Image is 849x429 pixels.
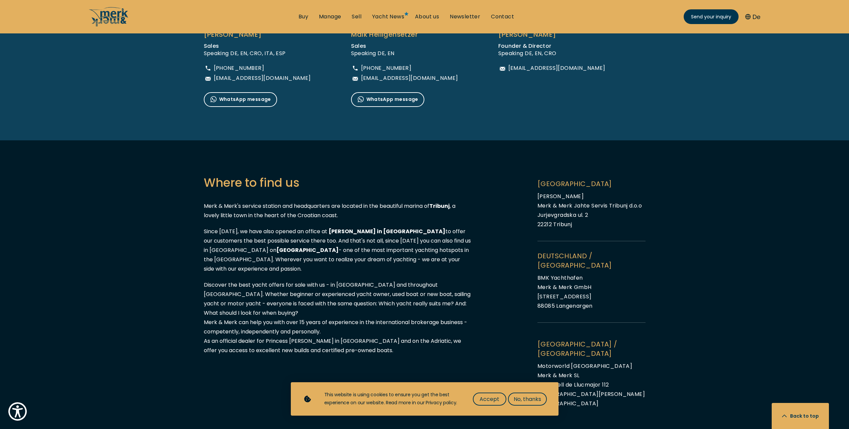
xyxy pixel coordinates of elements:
span: DE, EN [377,49,394,57]
span: [GEOGRAPHIC_DATA] / [GEOGRAPHIC_DATA] [537,339,646,358]
span: Merk & Merk GmbH [537,283,591,291]
a: Sell [352,13,361,20]
span: DE, EN, CRO, ITA, ESP [230,49,285,57]
p: Merk & Merk's service station and headquarters are located in the beautiful marina of , a lovely ... [204,201,472,220]
span: Send your inquiry [691,13,731,20]
div: Founder & Director [498,42,605,50]
span: [EMAIL_ADDRESS][DOMAIN_NAME] [214,76,311,81]
div: Maik Heiligensetzer [351,28,458,40]
h3: Where to find us [204,174,472,191]
span: [GEOGRAPHIC_DATA][PERSON_NAME] [GEOGRAPHIC_DATA] [537,390,645,407]
p: Discover the best yacht offers for sale with us - in [GEOGRAPHIC_DATA] and throughout [GEOGRAPHIC... [204,280,472,355]
a: Send your inquiry [684,9,739,24]
a: Buy [299,13,308,20]
span: DEUTSCHLAND / [GEOGRAPHIC_DATA] [537,251,646,270]
div: [PERSON_NAME] [498,28,605,40]
a: About us [415,13,439,20]
span: BMK Yachthafen [537,274,583,282]
span: [EMAIL_ADDRESS][DOMAIN_NAME] [361,76,458,81]
a: Privacy policy [426,399,456,406]
a: WhatsApp message [204,92,277,107]
span: Camí Vell de Llucmajor 112 [537,381,609,389]
span: [PHONE_NUMBER] [214,65,264,71]
a: Manage [319,13,341,20]
strong: [GEOGRAPHIC_DATA] [276,246,339,254]
span: DE, EN, CRO [525,49,556,57]
a: Newsletter [450,13,480,20]
button: De [745,12,760,21]
strong: Tribunj [429,202,450,210]
p: Since [DATE], we have also opened an office at to offer our customers the best possible service t... [204,227,472,274]
strong: [PERSON_NAME] in [GEOGRAPHIC_DATA] [329,228,445,235]
div: This website is using cookies to ensure you get the best experience on our website. Read more in ... [324,391,459,407]
span: Merk & Merk Jahte Servis Tribunj d.o.o [537,202,642,209]
span: WhatsApp message [208,96,271,104]
span: WhatsApp message [355,96,418,104]
a: Contact [491,13,514,20]
div: Sales [204,42,311,50]
div: Speaking [204,50,311,57]
div: [PERSON_NAME] [204,28,311,40]
div: Sales [351,42,458,50]
span: [STREET_ADDRESS] [537,293,591,300]
button: No, thanks [508,393,547,406]
div: Speaking [351,50,458,57]
span: Motorworld [GEOGRAPHIC_DATA] [537,362,632,370]
span: Accept [480,395,499,403]
a: / [89,21,129,29]
span: 88085 Langenargen [537,302,593,310]
span: [PERSON_NAME] [537,192,584,200]
span: [EMAIL_ADDRESS][DOMAIN_NAME] [508,65,605,71]
span: [GEOGRAPHIC_DATA] [537,179,646,188]
button: Back to top [772,403,829,429]
a: WhatsApp message [351,92,424,107]
a: Yacht News [372,13,404,20]
span: 22212 Tribunj [537,221,572,228]
span: [PHONE_NUMBER] [361,65,412,71]
button: Accept [473,393,506,406]
span: Merk & Merk SL [537,372,580,379]
button: Show Accessibility Preferences [7,401,28,422]
span: Jurjevgradska ul. 2 [537,211,588,219]
div: Speaking [498,50,605,57]
span: No, thanks [514,395,541,403]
